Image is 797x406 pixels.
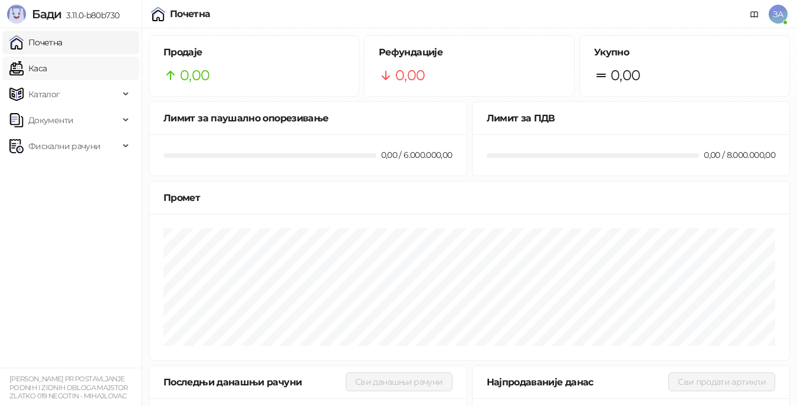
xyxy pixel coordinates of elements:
[611,64,640,87] span: 0,00
[163,375,346,390] div: Последњи данашњи рачуни
[769,5,788,24] span: ЗА
[745,5,764,24] a: Документација
[163,190,775,205] div: Промет
[28,82,60,106] span: Каталог
[163,45,345,60] h5: Продаје
[701,148,778,161] div: 0,00 / 8.000.000,00
[9,375,128,400] small: [PERSON_NAME] PR POSTAVLJANJE PODNIH I ZIDNIH OBLOGA MAJSTOR ZLATKO 019 NEGOTIN - MIHAJLOVAC
[346,372,452,391] button: Сви данашњи рачуни
[487,375,669,390] div: Најпродаваније данас
[163,111,452,126] div: Лимит за паушално опорезивање
[594,45,775,60] h5: Укупно
[487,111,776,126] div: Лимит за ПДВ
[9,57,47,80] a: Каса
[668,372,775,391] button: Сви продати артикли
[379,45,560,60] h5: Рефундације
[9,31,63,54] a: Почетна
[170,9,211,19] div: Почетна
[28,134,100,158] span: Фискални рачуни
[7,5,26,24] img: Logo
[61,10,119,21] span: 3.11.0-b80b730
[28,108,73,132] span: Документи
[379,148,455,161] div: 0,00 / 6.000.000,00
[32,7,61,21] span: Бади
[395,64,425,87] span: 0,00
[180,64,209,87] span: 0,00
